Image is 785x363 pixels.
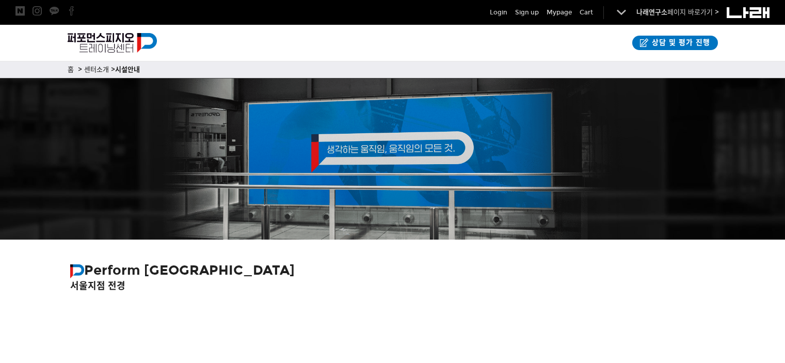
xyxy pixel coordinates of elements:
p: 홈 > 센터소개 > [68,64,718,75]
img: 퍼포먼스피지오 심볼 로고 [70,264,84,278]
a: Mypage [547,7,572,18]
a: Login [490,7,507,18]
strong: 서울지점 전경 [70,280,125,292]
a: Cart [580,7,593,18]
strong: 시설안내 [115,66,140,74]
a: Sign up [515,7,539,18]
span: 상담 및 평가 진행 [649,38,710,48]
a: 나래연구소페이지 바로가기 > [636,8,719,17]
strong: 나래연구소 [636,8,667,17]
strong: Perform [GEOGRAPHIC_DATA] [70,262,295,278]
a: 상담 및 평가 진행 [632,36,718,50]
